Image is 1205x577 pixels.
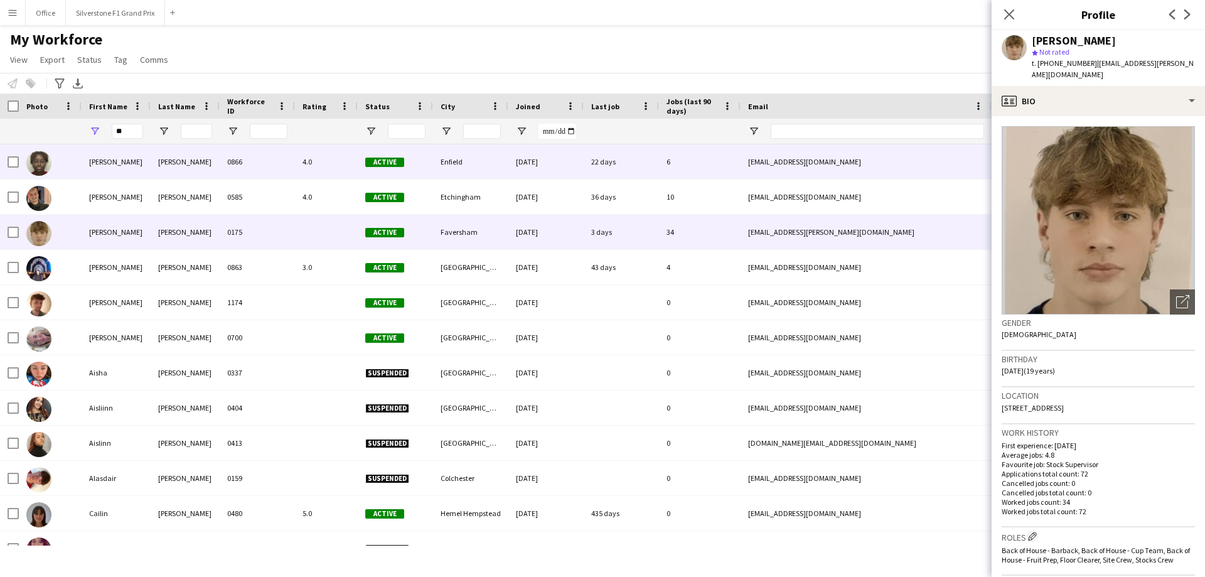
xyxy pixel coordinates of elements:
[508,461,584,495] div: [DATE]
[82,320,151,355] div: [PERSON_NAME]
[295,250,358,284] div: 3.0
[365,404,409,413] span: Suspended
[1039,47,1069,57] span: Not rated
[295,144,358,179] div: 4.0
[82,391,151,425] div: Aisliinn
[441,102,455,111] span: City
[82,461,151,495] div: Alasdair
[1002,366,1055,375] span: [DATE] (19 years)
[433,144,508,179] div: Enfield
[741,391,992,425] div: [EMAIL_ADDRESS][DOMAIN_NAME]
[151,461,220,495] div: [PERSON_NAME]
[508,180,584,214] div: [DATE]
[508,355,584,390] div: [DATE]
[433,285,508,320] div: [GEOGRAPHIC_DATA]
[82,250,151,284] div: [PERSON_NAME]
[508,531,584,566] div: [DATE]
[748,126,759,137] button: Open Filter Menu
[659,250,741,284] div: 4
[659,355,741,390] div: 0
[82,180,151,214] div: [PERSON_NAME]
[365,298,404,308] span: Active
[508,144,584,179] div: [DATE]
[659,285,741,320] div: 0
[433,461,508,495] div: Colchester
[741,320,992,355] div: [EMAIL_ADDRESS][DOMAIN_NAME]
[516,126,527,137] button: Open Filter Menu
[538,124,576,139] input: Joined Filter Input
[82,355,151,390] div: Aisha
[659,426,741,460] div: 0
[151,180,220,214] div: [PERSON_NAME]
[659,320,741,355] div: 0
[26,291,51,316] img: Aidan Hanmore
[433,180,508,214] div: Etchingham
[433,391,508,425] div: [GEOGRAPHIC_DATA]
[220,391,295,425] div: 0404
[295,496,358,531] div: 5.0
[584,144,659,179] div: 22 days
[1002,427,1195,438] h3: Work history
[158,102,195,111] span: Last Name
[220,144,295,179] div: 0866
[220,355,295,390] div: 0337
[151,391,220,425] div: [PERSON_NAME]
[659,391,741,425] div: 0
[151,144,220,179] div: [PERSON_NAME]
[741,180,992,214] div: [EMAIL_ADDRESS][DOMAIN_NAME]
[26,467,51,492] img: Alasdair Marlow
[26,326,51,352] img: Aimee Bryant
[508,250,584,284] div: [DATE]
[992,86,1205,116] div: Bio
[52,76,67,91] app-action-btn: Advanced filters
[584,496,659,531] div: 435 days
[365,544,409,554] span: Suspended
[82,426,151,460] div: Aislinn
[26,432,51,457] img: Aislinn Finnegan
[1002,441,1195,450] p: First experience: [DATE]
[70,76,85,91] app-action-btn: Export XLSX
[584,215,659,249] div: 3 days
[433,250,508,284] div: [GEOGRAPHIC_DATA]
[771,124,984,139] input: Email Filter Input
[741,426,992,460] div: [DOMAIN_NAME][EMAIL_ADDRESS][DOMAIN_NAME]
[151,496,220,531] div: [PERSON_NAME]
[35,51,70,68] a: Export
[433,355,508,390] div: [GEOGRAPHIC_DATA]
[1002,478,1195,488] p: Cancelled jobs count: 0
[1002,450,1195,460] p: Average jobs: 4.8
[220,250,295,284] div: 0863
[220,180,295,214] div: 0585
[741,250,992,284] div: [EMAIL_ADDRESS][DOMAIN_NAME]
[741,285,992,320] div: [EMAIL_ADDRESS][DOMAIN_NAME]
[151,531,220,566] div: [PERSON_NAME]
[1002,507,1195,516] p: Worked jobs total count: 72
[26,362,51,387] img: Aisha Adams-Hanson
[433,496,508,531] div: Hemel Hempstead
[26,186,51,211] img: Aidan Collins
[112,124,143,139] input: First Name Filter Input
[82,144,151,179] div: [PERSON_NAME]
[463,124,501,139] input: City Filter Input
[659,144,741,179] div: 6
[26,397,51,422] img: Aisliinn Finnegan
[151,426,220,460] div: [PERSON_NAME]
[220,496,295,531] div: 0480
[659,531,741,566] div: 0
[508,215,584,249] div: [DATE]
[667,97,718,116] span: Jobs (last 90 days)
[10,30,102,49] span: My Workforce
[365,102,390,111] span: Status
[659,180,741,214] div: 10
[220,531,295,566] div: 110
[365,263,404,272] span: Active
[1002,330,1076,339] span: [DEMOGRAPHIC_DATA]
[1032,58,1194,79] span: | [EMAIL_ADDRESS][PERSON_NAME][DOMAIN_NAME]
[508,285,584,320] div: [DATE]
[109,51,132,68] a: Tag
[220,426,295,460] div: 0413
[82,531,151,566] div: Caitlin
[741,496,992,531] div: [EMAIL_ADDRESS][DOMAIN_NAME]
[741,215,992,249] div: [EMAIL_ADDRESS][PERSON_NAME][DOMAIN_NAME]
[295,180,358,214] div: 4.0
